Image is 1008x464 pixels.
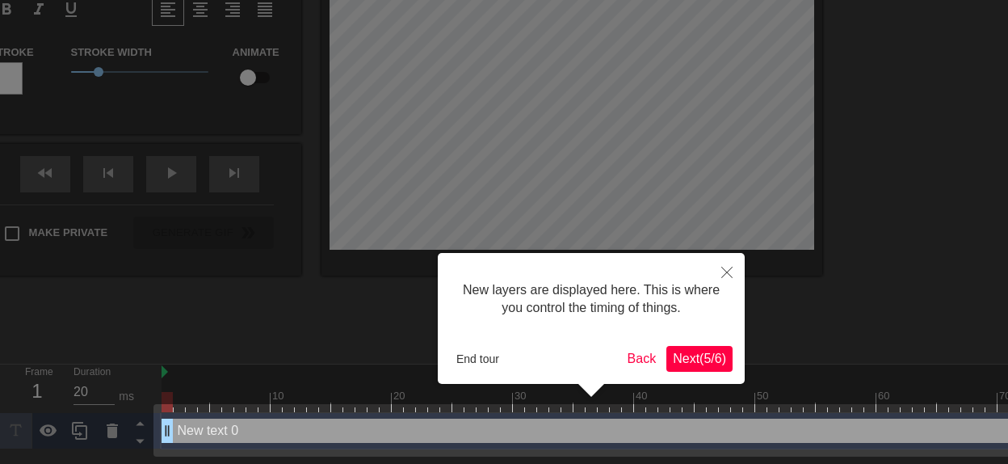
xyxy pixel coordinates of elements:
[621,346,663,372] button: Back
[673,352,726,365] span: Next ( 5 / 6 )
[709,253,745,290] button: Close
[450,265,733,334] div: New layers are displayed here. This is where you control the timing of things.
[666,346,733,372] button: Next
[450,347,506,371] button: End tour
